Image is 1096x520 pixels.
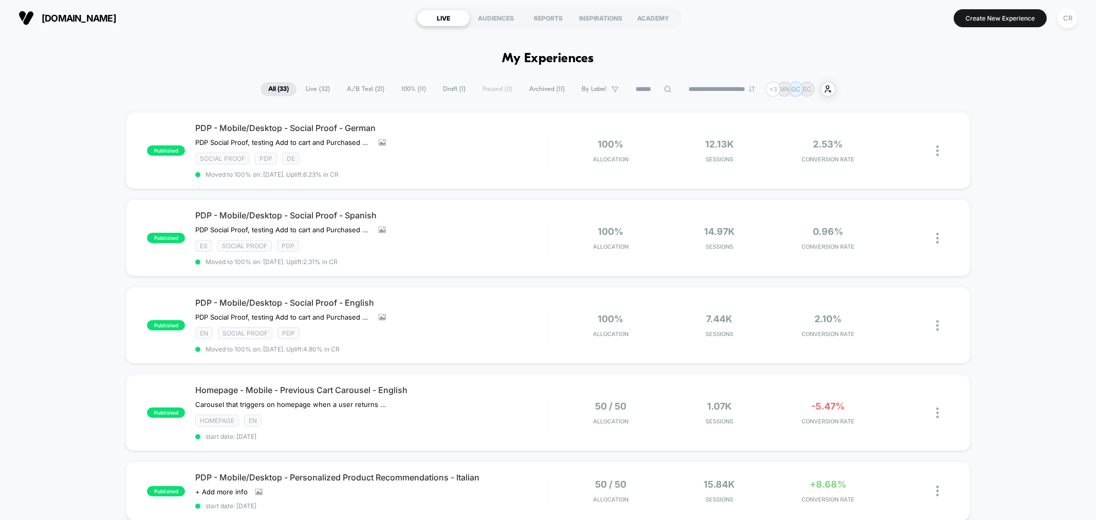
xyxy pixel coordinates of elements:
span: Moved to 100% on: [DATE] . Uplift: 2.31% in CR [206,258,338,266]
span: published [147,486,185,496]
span: + Add more info [195,488,248,496]
span: 50 / 50 [595,401,626,412]
span: EN [195,327,213,339]
div: LIVE [417,10,470,26]
span: start date: [DATE] [195,502,547,510]
span: CONVERSION RATE [776,330,880,338]
span: CONVERSION RATE [776,156,880,163]
span: Sessions [667,330,771,338]
span: CONVERSION RATE [776,418,880,425]
span: By Label [582,85,606,93]
span: PDP [255,153,277,164]
span: Allocation [593,496,628,503]
span: SOCIAL PROOF [217,240,272,252]
p: GC [791,85,801,93]
span: -5.47% [811,401,845,412]
span: Allocation [593,156,628,163]
img: Visually logo [18,10,34,26]
span: Moved to 100% on: [DATE] . Uplift: 6.23% in CR [206,171,339,178]
span: 1.07k [707,401,732,412]
span: PDP - Mobile/Desktop - Social Proof - Spanish [195,210,547,220]
span: 7.44k [706,313,732,324]
span: ES [195,240,212,252]
span: Sessions [667,156,771,163]
div: AUDIENCES [470,10,522,26]
span: 100% [598,226,623,237]
span: 100% [598,139,623,150]
span: PDP [277,327,300,339]
span: 0.96% [813,226,843,237]
span: +8.68% [810,479,846,490]
span: Carousel that triggers on homepage when a user returns and their cart has more than 0 items in it... [195,400,386,408]
span: CONVERSION RATE [776,496,880,503]
span: start date: [DATE] [195,433,547,440]
span: PDP Social Proof, testing Add to cart and Purchased messaging [195,313,371,321]
img: close [936,145,939,156]
span: Archived ( 11 ) [522,82,572,96]
span: PDP Social Proof, testing Add to cart and Purchased messaging [195,138,371,146]
span: 100% [598,313,623,324]
span: published [147,407,185,418]
span: Sessions [667,243,771,250]
button: [DOMAIN_NAME] [15,10,119,26]
span: 100% ( 11 ) [394,82,434,96]
span: 12.13k [705,139,734,150]
span: Sessions [667,418,771,425]
span: Allocation [593,243,628,250]
span: Draft ( 1 ) [435,82,473,96]
span: Allocation [593,330,628,338]
span: published [147,233,185,243]
span: PDP - Mobile/Desktop - Personalized Product Recommendations - Italian [195,472,547,482]
div: ACADEMY [627,10,679,26]
img: end [749,86,755,92]
span: SOCIAL PROOF [195,153,250,164]
span: Live ( 32 ) [298,82,338,96]
span: Homepage - Mobile - Previous Cart Carousel - English [195,385,547,395]
img: close [936,320,939,331]
div: INSPIRATIONS [574,10,627,26]
span: HOMEPAGE [195,415,239,426]
span: 2.10% [814,313,842,324]
span: published [147,145,185,156]
span: DE [282,153,300,164]
img: close [936,486,939,496]
span: 50 / 50 [595,479,626,490]
p: MN [779,85,790,93]
h1: My Experiences [502,51,594,66]
span: 2.53% [813,139,843,150]
span: Allocation [593,418,628,425]
span: published [147,320,185,330]
div: + 3 [766,82,781,97]
span: All ( 33 ) [261,82,296,96]
span: PDP - Mobile/Desktop - Social Proof - German [195,123,547,133]
span: Moved to 100% on: [DATE] . Uplift: 4.80% in CR [206,345,340,353]
button: Create New Experience [954,9,1047,27]
img: close [936,233,939,244]
span: PDP Social Proof, testing Add to cart and Purchased messaging [195,226,371,234]
span: Sessions [667,496,771,503]
span: PDP - Mobile/Desktop - Social Proof - English [195,298,547,308]
span: SOCIAL PROOF [218,327,272,339]
span: 14.97k [704,226,735,237]
div: CR [1057,8,1078,28]
span: [DOMAIN_NAME] [42,13,116,24]
p: SC [803,85,811,93]
span: CONVERSION RATE [776,243,880,250]
span: EN [244,415,262,426]
div: REPORTS [522,10,574,26]
img: close [936,407,939,418]
button: CR [1054,8,1081,29]
span: 15.84k [703,479,735,490]
span: PDP [277,240,299,252]
span: A/B Test ( 21 ) [339,82,392,96]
